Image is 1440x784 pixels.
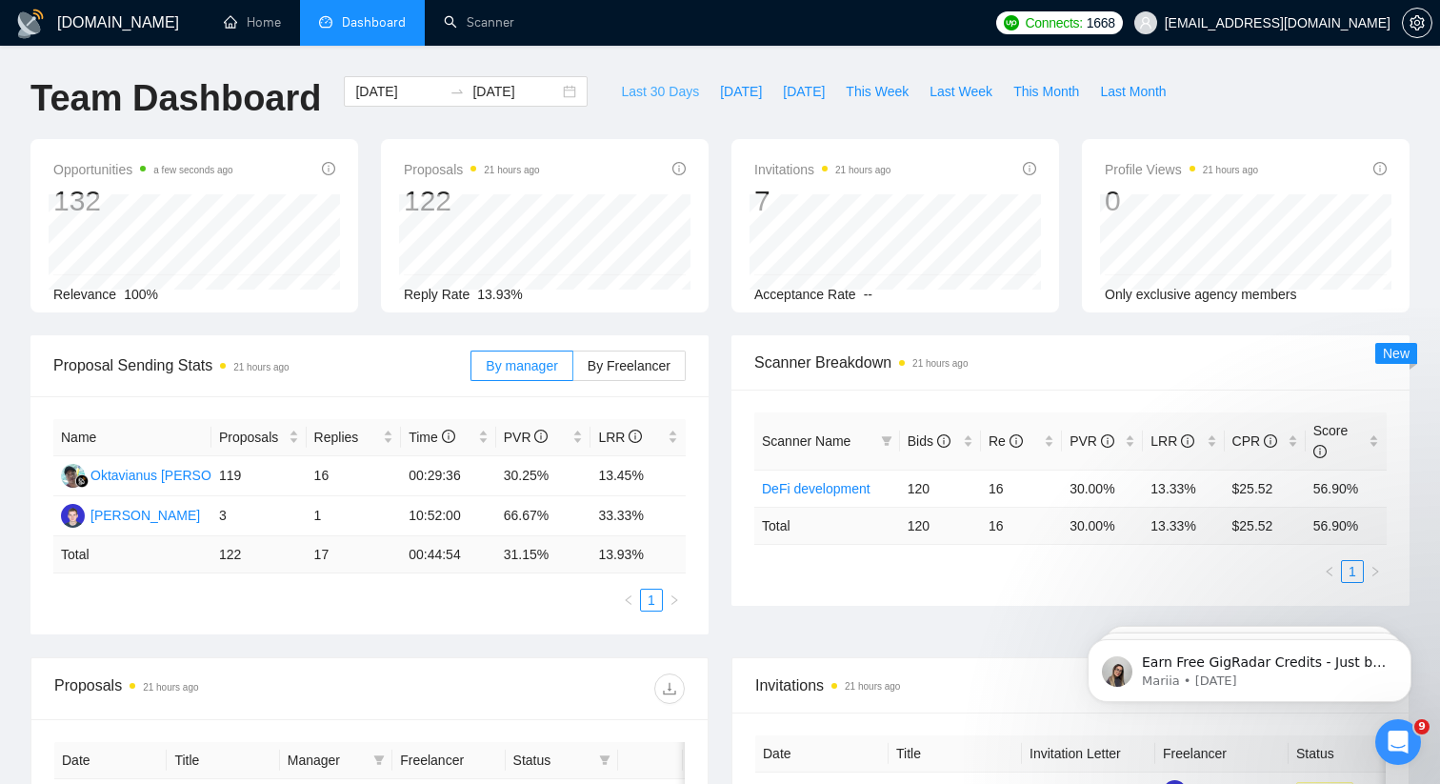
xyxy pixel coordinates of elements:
[598,430,642,445] span: LRR
[908,433,950,449] span: Bids
[224,14,281,30] a: homeHome
[1101,434,1114,448] span: info-circle
[1414,719,1430,734] span: 9
[1313,423,1349,459] span: Score
[404,183,540,219] div: 122
[1318,560,1341,583] button: left
[442,430,455,443] span: info-circle
[1143,507,1224,544] td: 13.33 %
[401,456,496,496] td: 00:29:36
[754,183,890,219] div: 7
[211,456,307,496] td: 119
[211,536,307,573] td: 122
[1306,470,1387,507] td: 56.90%
[610,76,710,107] button: Last 30 Days
[61,464,85,488] img: OO
[641,590,662,611] a: 1
[370,746,389,774] span: filter
[981,470,1062,507] td: 16
[754,158,890,181] span: Invitations
[1100,81,1166,102] span: Last Month
[1364,560,1387,583] button: right
[1022,735,1155,773] th: Invitation Letter
[61,507,200,522] a: MV[PERSON_NAME]
[937,434,950,448] span: info-circle
[889,735,1022,773] th: Title
[1105,183,1258,219] div: 0
[373,754,385,766] span: filter
[1383,346,1410,361] span: New
[1232,433,1277,449] span: CPR
[877,427,896,455] span: filter
[1059,599,1440,733] iframe: Intercom notifications message
[588,358,670,373] span: By Freelancer
[755,673,1386,697] span: Invitations
[762,481,870,496] a: DeFi development
[450,84,465,99] span: swap-right
[30,76,321,121] h1: Team Dashboard
[233,362,289,372] time: 21 hours ago
[1105,287,1297,302] span: Only exclusive agency members
[319,15,332,29] span: dashboard
[835,165,890,175] time: 21 hours ago
[1143,470,1224,507] td: 13.33%
[143,682,198,693] time: 21 hours ago
[930,81,992,102] span: Last Week
[663,589,686,612] button: right
[1289,735,1422,773] th: Status
[1010,434,1023,448] span: info-circle
[219,427,285,448] span: Proposals
[1306,507,1387,544] td: 56.90 %
[835,76,919,107] button: This Week
[1373,162,1387,175] span: info-circle
[1003,76,1090,107] button: This Month
[655,681,684,696] span: download
[280,742,392,779] th: Manager
[1025,12,1082,33] span: Connects:
[617,589,640,612] li: Previous Page
[90,465,303,486] div: Oktavianus [PERSON_NAME] Tape
[1225,470,1306,507] td: $25.52
[167,742,279,779] th: Title
[864,287,872,302] span: --
[61,467,303,482] a: OOOktavianus [PERSON_NAME] Tape
[621,81,699,102] span: Last 30 Days
[322,162,335,175] span: info-circle
[307,536,402,573] td: 17
[61,504,85,528] img: MV
[53,536,211,573] td: Total
[590,456,686,496] td: 13.45%
[53,353,470,377] span: Proposal Sending Stats
[1225,507,1306,544] td: $ 25.52
[1139,16,1152,30] span: user
[484,165,539,175] time: 21 hours ago
[355,81,442,102] input: Start date
[1087,12,1115,33] span: 1668
[504,430,549,445] span: PVR
[404,158,540,181] span: Proposals
[1013,81,1079,102] span: This Month
[15,9,46,39] img: logo
[1155,735,1289,773] th: Freelancer
[53,419,211,456] th: Name
[919,76,1003,107] button: Last Week
[989,433,1023,449] span: Re
[444,14,514,30] a: searchScanner
[342,14,406,30] span: Dashboard
[981,507,1062,544] td: 16
[1402,15,1432,30] a: setting
[1370,566,1381,577] span: right
[409,430,454,445] span: Time
[1090,76,1176,107] button: Last Month
[599,754,610,766] span: filter
[1364,560,1387,583] li: Next Page
[1105,158,1258,181] span: Profile Views
[307,496,402,536] td: 1
[1203,165,1258,175] time: 21 hours ago
[153,165,232,175] time: a few seconds ago
[54,673,370,704] div: Proposals
[595,746,614,774] span: filter
[496,536,591,573] td: 31.15 %
[754,351,1387,374] span: Scanner Breakdown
